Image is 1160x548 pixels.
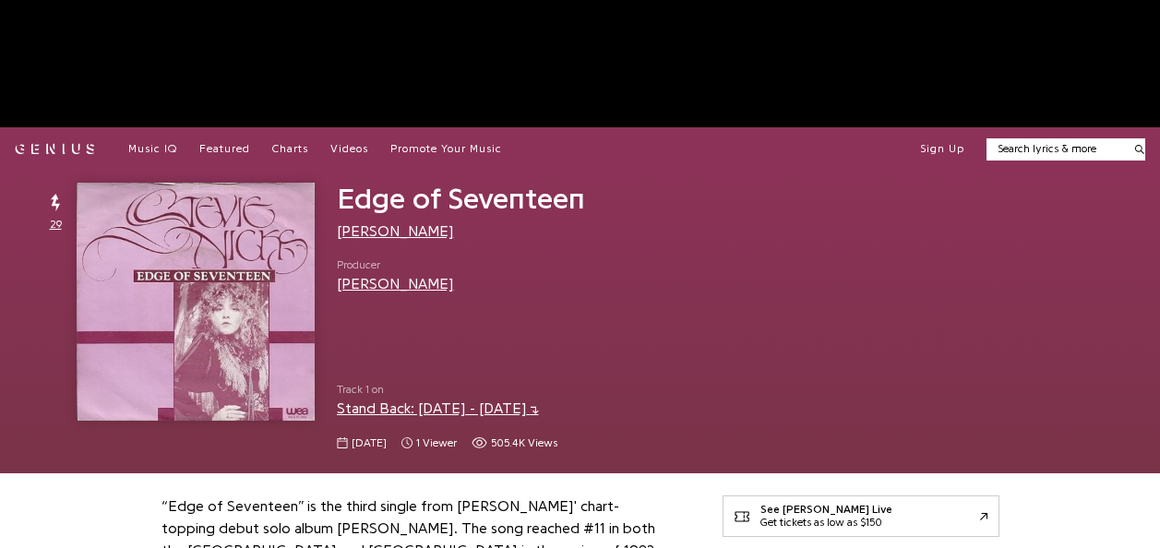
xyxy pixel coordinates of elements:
[337,257,454,273] span: Producer
[987,141,1124,157] input: Search lyrics & more
[337,401,539,416] a: Stand Back: [DATE] - [DATE]
[352,435,387,451] span: [DATE]
[401,435,457,451] span: 1 viewer
[337,382,693,398] span: Track 1 on
[272,143,308,154] span: Charts
[920,142,964,157] button: Sign Up
[723,197,724,197] iframe: Primis Frame
[199,142,250,157] a: Featured
[330,143,368,154] span: Videos
[390,142,502,157] a: Promote Your Music
[50,217,62,232] span: 29
[337,277,454,292] a: [PERSON_NAME]
[272,142,308,157] a: Charts
[128,143,177,154] span: Music IQ
[77,183,315,421] img: Cover art for Edge of Seventeen by Stevie Nicks
[199,143,250,154] span: Featured
[337,185,585,214] span: Edge of Seventeen
[337,224,454,239] a: [PERSON_NAME]
[128,142,177,157] a: Music IQ
[472,435,557,451] span: 505,400 views
[416,435,457,451] span: 1 viewer
[390,143,502,154] span: Promote Your Music
[491,435,557,451] span: 505.4K views
[330,142,368,157] a: Videos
